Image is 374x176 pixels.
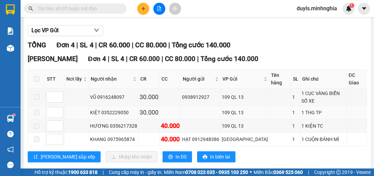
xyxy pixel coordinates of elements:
[165,55,195,63] span: CC 80.000
[301,90,345,105] div: 1 CỤC VÀNG BIỂN SỐ XE
[7,162,14,168] span: message
[221,106,269,119] td: 109 QL 13
[7,146,14,153] span: notification
[68,169,98,175] strong: 1900 633 818
[273,169,303,175] strong: 0369 525 060
[201,55,258,63] span: Tổng cước 140.000
[98,41,130,49] span: CR 60.000
[197,55,199,63] span: |
[161,134,180,144] div: 40.000
[28,151,101,162] button: sort-ascending[PERSON_NAME] sắp xếp
[292,109,299,116] div: 1
[94,27,99,33] span: down
[197,151,235,162] button: printerIn biên lai
[182,136,219,143] div: HẠT 0912948386
[106,151,157,162] button: downloadNhập kho nhận
[292,93,299,101] div: 1
[176,153,186,161] span: In DS
[153,3,165,15] button: file-add
[7,45,14,52] img: warehouse-icon
[183,75,214,83] span: Người gửi
[56,41,75,49] span: Đơn 4
[28,55,78,63] span: [PERSON_NAME]
[221,89,269,106] td: 109 QL 13
[164,168,248,176] span: Miền Nam
[350,3,353,8] span: 1
[163,151,192,162] button: printerIn DS
[66,75,82,83] span: Nơi lấy
[182,93,219,101] div: 0938912927
[41,153,95,161] span: [PERSON_NAME] sắp xếp
[346,5,352,12] img: icon-new-feature
[291,70,300,89] th: SL
[222,75,262,83] span: VP Gửi
[308,168,309,176] span: |
[90,136,137,143] div: KHANG 0975965874
[88,55,106,63] span: Đơn 4
[210,153,230,161] span: In biên lai
[7,115,14,122] img: warehouse-icon
[139,70,160,89] th: CR
[292,136,299,143] div: 1
[76,41,78,49] span: |
[33,154,38,160] span: sort-ascending
[301,136,345,143] div: 1 CUỘN BÁNH MÌ
[349,3,354,8] sup: 1
[140,92,158,102] div: 30.000
[108,55,109,63] span: |
[157,6,162,11] span: file-add
[140,108,158,117] div: 30.000
[109,168,162,176] span: Cung cấp máy in - giấy in:
[45,70,65,89] th: STT
[269,70,291,89] th: Tên hàng
[300,70,347,89] th: Ghi chú
[172,6,177,11] span: aim
[292,122,299,130] div: 1
[7,27,14,35] img: solution-icon
[291,4,343,13] span: duyls.minhnghia
[38,5,118,12] input: Tìm tên, số ĐT hoặc mã đơn
[161,121,180,131] div: 40.000
[90,93,137,101] div: VŨ 0916248097
[135,41,166,49] span: CC 80.000
[13,114,15,116] sup: 1
[301,109,345,116] div: 1 THG TP
[35,168,98,176] span: Hỗ trợ kỹ thuật:
[254,168,303,176] span: Miền Bắc
[336,170,341,175] span: copyright
[90,122,137,130] div: HƯƠNG 0356217328
[347,70,367,89] th: ĐC Giao
[250,171,252,174] span: ⚪️
[358,3,370,15] button: caret-down
[31,26,59,35] span: Lọc VP Gửi
[126,55,128,63] span: |
[171,41,230,49] span: Tổng cước 140.000
[28,6,33,11] span: search
[111,55,124,63] span: SL 4
[90,109,137,116] div: KIỆT 0352229050
[95,41,96,49] span: |
[221,133,269,146] td: Sài Gòn
[131,41,133,49] span: |
[222,93,268,101] div: 109 QL 13
[103,168,104,176] span: |
[80,41,93,49] span: SL 4
[222,136,268,143] div: [GEOGRAPHIC_DATA]
[6,4,15,15] img: logo-vxr
[301,122,345,130] div: 1 KIỆN TC
[185,169,248,175] strong: 0708 023 035 - 0935 103 250
[28,25,103,36] button: Lọc VP Gửi
[168,41,170,49] span: |
[137,3,149,15] button: plus
[91,75,131,83] span: Người nhận
[361,5,367,12] span: caret-down
[203,154,207,160] span: printer
[162,55,163,63] span: |
[222,109,268,116] div: 109 QL 13
[168,154,173,160] span: printer
[221,119,269,133] td: 109 QL 13
[169,3,181,15] button: aim
[222,122,268,130] div: 109 QL 13
[28,41,46,49] span: TỔNG
[141,6,146,11] span: plus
